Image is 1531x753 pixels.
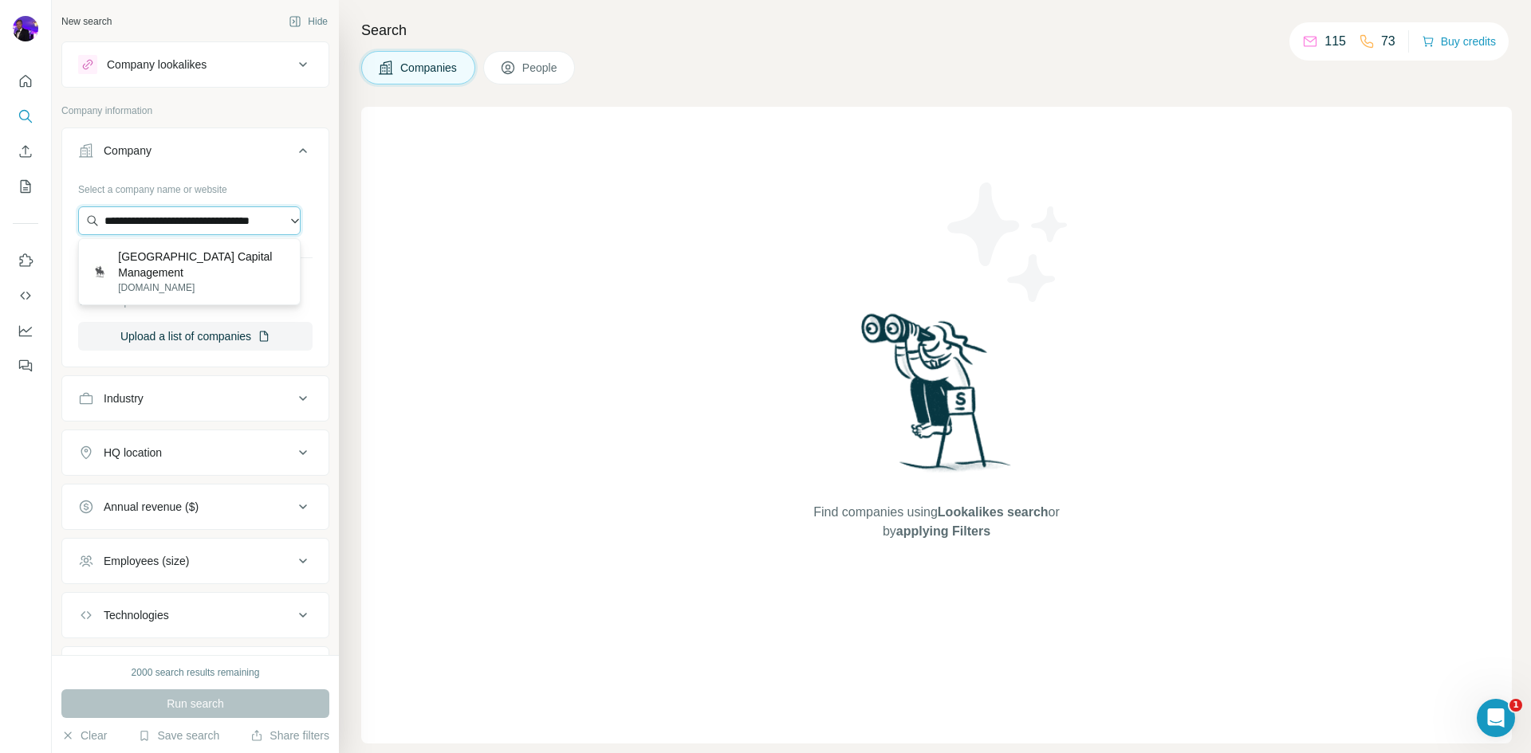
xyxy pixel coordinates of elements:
[361,19,1512,41] h4: Search
[104,499,199,515] div: Annual revenue ($)
[809,503,1064,541] span: Find companies using or by
[938,505,1049,519] span: Lookalikes search
[13,172,38,201] button: My lists
[104,143,152,159] div: Company
[92,263,108,280] img: Union Square Park Capital Management
[13,137,38,166] button: Enrich CSV
[118,249,287,280] p: [GEOGRAPHIC_DATA] Capital Management
[896,524,990,538] span: applying Filters
[13,16,38,41] img: Avatar
[1381,32,1395,51] p: 73
[62,379,329,418] button: Industry
[277,10,339,33] button: Hide
[104,445,162,461] div: HQ location
[1422,30,1496,53] button: Buy credits
[937,171,1080,314] img: Surfe Illustration - Stars
[104,607,169,623] div: Technologies
[61,728,107,743] button: Clear
[62,542,329,580] button: Employees (size)
[13,102,38,131] button: Search
[62,45,329,84] button: Company lookalikes
[250,728,329,743] button: Share filters
[132,665,260,680] div: 2000 search results remaining
[62,433,329,472] button: HQ location
[61,104,329,118] p: Company information
[62,131,329,176] button: Company
[138,728,219,743] button: Save search
[61,14,112,29] div: New search
[62,488,329,526] button: Annual revenue ($)
[400,60,459,76] span: Companies
[1509,699,1522,712] span: 1
[13,281,38,310] button: Use Surfe API
[13,351,38,380] button: Feedback
[13,316,38,345] button: Dashboard
[118,280,287,295] p: [DOMAIN_NAME]
[62,650,329,688] button: Keywords
[78,322,313,351] button: Upload a list of companies
[13,246,38,275] button: Use Surfe on LinkedIn
[104,390,144,406] div: Industry
[1477,699,1515,737] iframe: Intercom live chat
[107,57,207,73] div: Company lookalikes
[1324,32,1346,51] p: 115
[78,176,313,197] div: Select a company name or website
[13,67,38,96] button: Quick start
[522,60,559,76] span: People
[62,596,329,634] button: Technologies
[104,553,189,569] div: Employees (size)
[854,309,1020,487] img: Surfe Illustration - Woman searching with binoculars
